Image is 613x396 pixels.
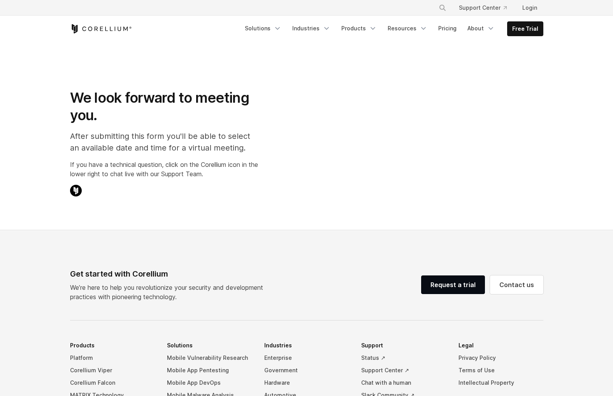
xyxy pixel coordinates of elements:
[361,364,446,377] a: Support Center ↗
[337,21,381,35] a: Products
[361,352,446,364] a: Status ↗
[70,377,155,389] a: Corellium Falcon
[70,185,82,196] img: Corellium Chat Icon
[453,1,513,15] a: Support Center
[70,160,258,179] p: If you have a technical question, click on the Corellium icon in the lower right to chat live wit...
[167,364,252,377] a: Mobile App Pentesting
[508,22,543,36] a: Free Trial
[288,21,335,35] a: Industries
[70,283,269,301] p: We’re here to help you revolutionize your security and development practices with pioneering tech...
[240,21,286,35] a: Solutions
[264,364,349,377] a: Government
[490,275,543,294] a: Contact us
[516,1,543,15] a: Login
[70,268,269,280] div: Get started with Corellium
[167,377,252,389] a: Mobile App DevOps
[421,275,485,294] a: Request a trial
[383,21,432,35] a: Resources
[429,1,543,15] div: Navigation Menu
[458,364,543,377] a: Terms of Use
[463,21,499,35] a: About
[70,130,258,154] p: After submitting this form you'll be able to select an available date and time for a virtual meet...
[436,1,450,15] button: Search
[434,21,461,35] a: Pricing
[70,24,132,33] a: Corellium Home
[361,377,446,389] a: Chat with a human
[458,352,543,364] a: Privacy Policy
[70,364,155,377] a: Corellium Viper
[240,21,543,36] div: Navigation Menu
[167,352,252,364] a: Mobile Vulnerability Research
[264,377,349,389] a: Hardware
[458,377,543,389] a: Intellectual Property
[70,89,258,124] h1: We look forward to meeting you.
[264,352,349,364] a: Enterprise
[70,352,155,364] a: Platform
